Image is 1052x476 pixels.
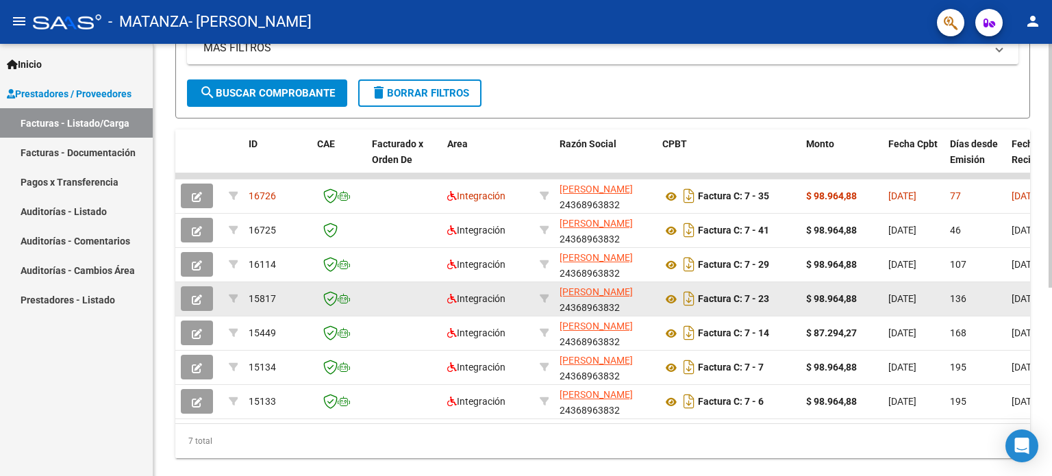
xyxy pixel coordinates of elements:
[560,216,651,245] div: 24368963832
[175,424,1030,458] div: 7 total
[249,259,276,270] span: 16114
[680,288,698,310] i: Descargar documento
[447,259,505,270] span: Integración
[1012,190,1040,201] span: [DATE]
[249,190,276,201] span: 16726
[888,225,916,236] span: [DATE]
[560,250,651,279] div: 24368963832
[317,138,335,149] span: CAE
[249,327,276,338] span: 15449
[560,284,651,313] div: 24368963832
[249,396,276,407] span: 15133
[560,218,633,229] span: [PERSON_NAME]
[203,40,986,55] mat-panel-title: MAS FILTROS
[447,362,505,373] span: Integración
[1012,138,1050,165] span: Fecha Recibido
[698,191,769,202] strong: Factura C: 7 - 35
[698,225,769,236] strong: Factura C: 7 - 41
[372,138,423,165] span: Facturado x Orden De
[888,362,916,373] span: [DATE]
[249,138,258,149] span: ID
[1012,362,1040,373] span: [DATE]
[950,225,961,236] span: 46
[1012,259,1040,270] span: [DATE]
[187,32,1018,64] mat-expansion-panel-header: MAS FILTROS
[560,355,633,366] span: [PERSON_NAME]
[1005,429,1038,462] div: Open Intercom Messenger
[560,184,633,195] span: [PERSON_NAME]
[950,396,966,407] span: 195
[680,390,698,412] i: Descargar documento
[249,225,276,236] span: 16725
[7,57,42,72] span: Inicio
[249,293,276,304] span: 15817
[888,327,916,338] span: [DATE]
[806,225,857,236] strong: $ 98.964,88
[447,293,505,304] span: Integración
[662,138,687,149] span: CPBT
[950,138,998,165] span: Días desde Emisión
[554,129,657,190] datatable-header-cell: Razón Social
[888,259,916,270] span: [DATE]
[806,190,857,201] strong: $ 98.964,88
[950,259,966,270] span: 107
[680,219,698,241] i: Descargar documento
[888,138,938,149] span: Fecha Cpbt
[1025,13,1041,29] mat-icon: person
[560,252,633,263] span: [PERSON_NAME]
[698,328,769,339] strong: Factura C: 7 - 14
[1012,327,1040,338] span: [DATE]
[883,129,944,190] datatable-header-cell: Fecha Cpbt
[312,129,366,190] datatable-header-cell: CAE
[806,396,857,407] strong: $ 98.964,88
[698,362,764,373] strong: Factura C: 7 - 7
[680,322,698,344] i: Descargar documento
[7,86,131,101] span: Prestadores / Proveedores
[560,353,651,381] div: 24368963832
[806,259,857,270] strong: $ 98.964,88
[698,397,764,408] strong: Factura C: 7 - 6
[680,253,698,275] i: Descargar documento
[447,327,505,338] span: Integración
[560,321,633,331] span: [PERSON_NAME]
[11,13,27,29] mat-icon: menu
[447,138,468,149] span: Area
[950,362,966,373] span: 195
[108,7,188,37] span: - MATANZA
[801,129,883,190] datatable-header-cell: Monto
[698,294,769,305] strong: Factura C: 7 - 23
[806,362,857,373] strong: $ 98.964,88
[560,138,616,149] span: Razón Social
[888,293,916,304] span: [DATE]
[680,185,698,207] i: Descargar documento
[657,129,801,190] datatable-header-cell: CPBT
[243,129,312,190] datatable-header-cell: ID
[950,190,961,201] span: 77
[188,7,312,37] span: - [PERSON_NAME]
[806,293,857,304] strong: $ 98.964,88
[199,87,335,99] span: Buscar Comprobante
[249,362,276,373] span: 15134
[950,293,966,304] span: 136
[560,387,651,416] div: 24368963832
[950,327,966,338] span: 168
[1012,293,1040,304] span: [DATE]
[560,286,633,297] span: [PERSON_NAME]
[358,79,481,107] button: Borrar Filtros
[371,87,469,99] span: Borrar Filtros
[560,389,633,400] span: [PERSON_NAME]
[698,260,769,271] strong: Factura C: 7 - 29
[560,318,651,347] div: 24368963832
[1012,225,1040,236] span: [DATE]
[1012,396,1040,407] span: [DATE]
[680,356,698,378] i: Descargar documento
[187,79,347,107] button: Buscar Comprobante
[371,84,387,101] mat-icon: delete
[560,181,651,210] div: 24368963832
[447,190,505,201] span: Integración
[806,327,857,338] strong: $ 87.294,27
[806,138,834,149] span: Monto
[888,396,916,407] span: [DATE]
[944,129,1006,190] datatable-header-cell: Días desde Emisión
[447,396,505,407] span: Integración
